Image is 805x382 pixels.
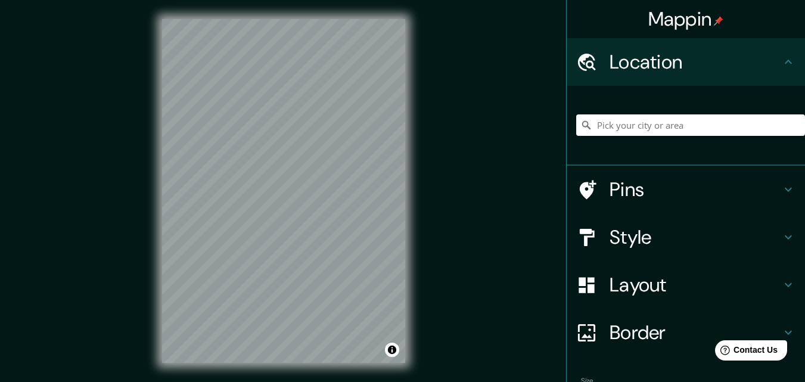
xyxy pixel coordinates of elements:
[648,7,724,31] h4: Mappin
[567,213,805,261] div: Style
[699,336,792,369] iframe: Help widget launcher
[610,50,781,74] h4: Location
[567,261,805,309] div: Layout
[610,178,781,201] h4: Pins
[714,16,723,26] img: pin-icon.png
[385,343,399,357] button: Toggle attribution
[610,225,781,249] h4: Style
[576,114,805,136] input: Pick your city or area
[567,166,805,213] div: Pins
[162,19,405,363] canvas: Map
[610,273,781,297] h4: Layout
[567,309,805,356] div: Border
[610,321,781,344] h4: Border
[567,38,805,86] div: Location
